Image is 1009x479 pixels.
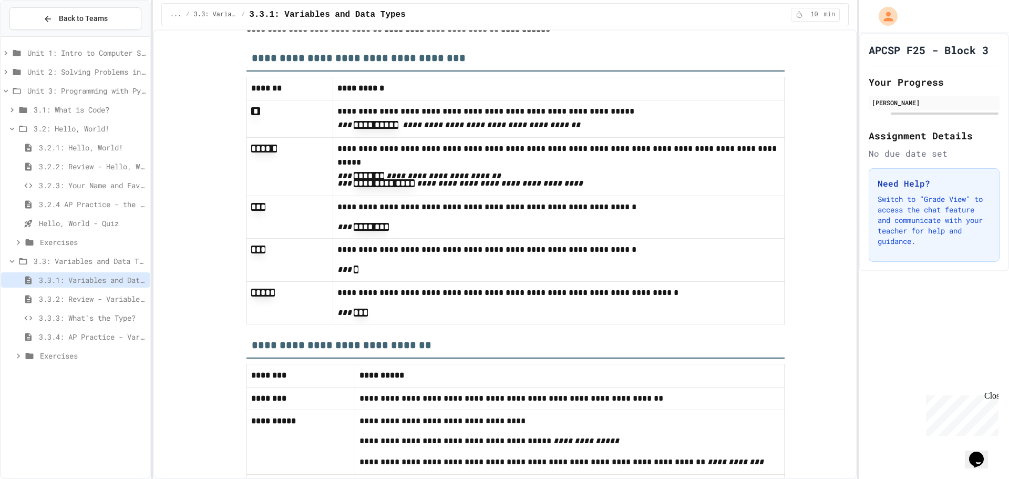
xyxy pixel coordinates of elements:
span: / [241,11,245,19]
iframe: chat widget [965,437,998,468]
button: Back to Teams [9,7,141,30]
span: 3.2: Hello, World! [34,123,146,134]
span: 3.3: Variables and Data Types [194,11,237,19]
span: Unit 1: Intro to Computer Science [27,47,146,58]
h3: Need Help? [878,177,991,190]
p: Switch to "Grade View" to access the chat feature and communicate with your teacher for help and ... [878,194,991,247]
span: 3.2.3: Your Name and Favorite Movie [39,180,146,191]
span: Exercises [40,350,146,361]
span: / [186,11,189,19]
h1: APCSP F25 - Block 3 [869,43,989,57]
span: Hello, World - Quiz [39,218,146,229]
span: 3.1: What is Code? [34,104,146,115]
span: Exercises [40,237,146,248]
span: 3.3.1: Variables and Data Types [249,8,406,21]
h2: Your Progress [869,75,1000,89]
span: 3.2.1: Hello, World! [39,142,146,153]
span: Back to Teams [59,13,108,24]
span: min [824,11,836,19]
span: 3.3.3: What's the Type? [39,312,146,323]
span: 3.3.1: Variables and Data Types [39,274,146,286]
span: Unit 2: Solving Problems in Computer Science [27,66,146,77]
iframe: chat widget [922,391,998,436]
span: 3.2.2: Review - Hello, World! [39,161,146,172]
span: Unit 3: Programming with Python [27,85,146,96]
div: No due date set [869,147,1000,160]
span: 3.3: Variables and Data Types [34,256,146,267]
span: 3.2.4 AP Practice - the DISPLAY Procedure [39,199,146,210]
span: 3.3.4: AP Practice - Variables [39,331,146,342]
div: Chat with us now!Close [4,4,73,67]
div: [PERSON_NAME] [872,98,996,107]
span: 3.3.2: Review - Variables and Data Types [39,293,146,304]
div: My Account [868,4,900,28]
h2: Assignment Details [869,128,1000,143]
span: 10 [806,11,823,19]
span: ... [170,11,182,19]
